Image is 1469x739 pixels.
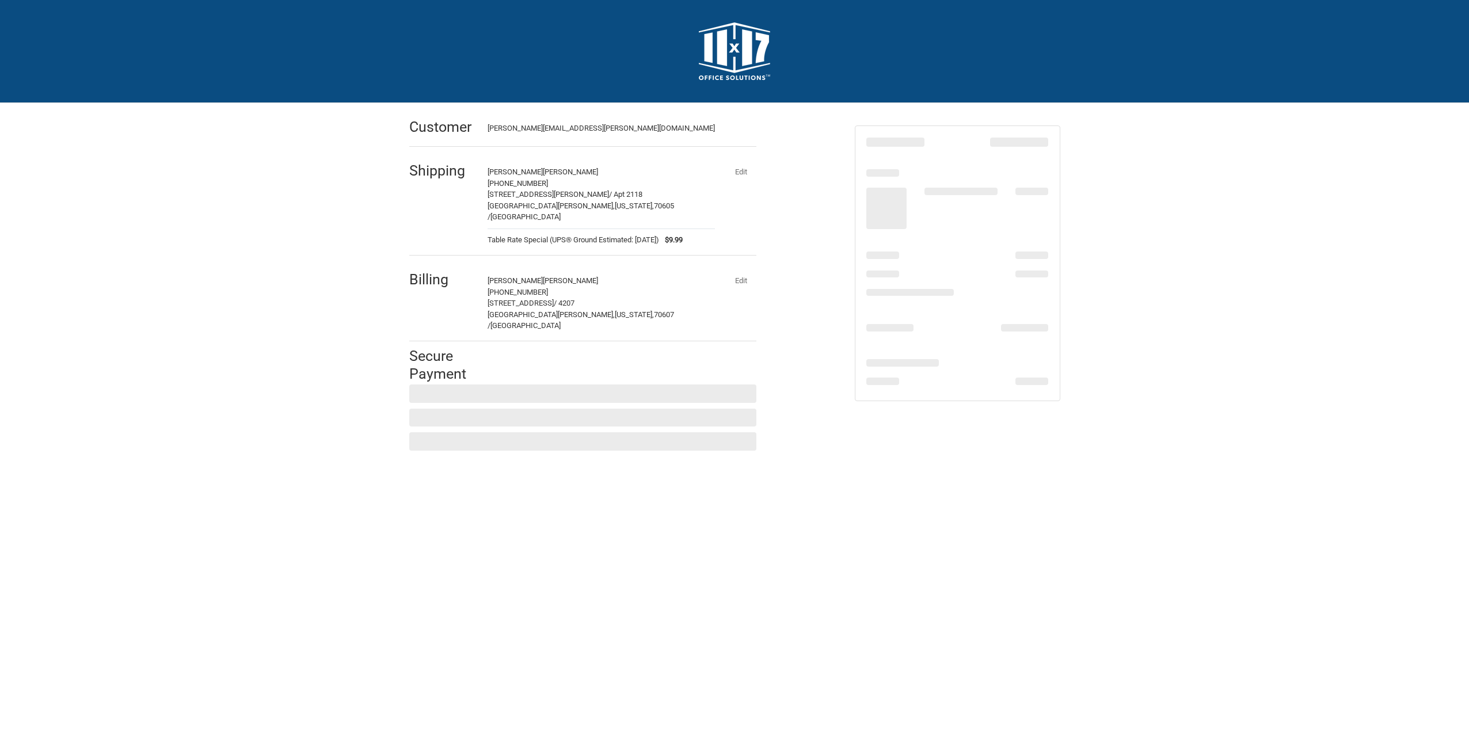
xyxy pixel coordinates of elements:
span: [GEOGRAPHIC_DATA][PERSON_NAME], [488,310,615,319]
span: [PHONE_NUMBER] [488,288,548,296]
span: [GEOGRAPHIC_DATA] [490,321,561,330]
img: 11x17.com [699,22,770,80]
div: [PERSON_NAME][EMAIL_ADDRESS][PERSON_NAME][DOMAIN_NAME] [488,123,745,134]
span: [US_STATE], [615,310,654,319]
span: / 4207 [554,299,574,307]
span: [STREET_ADDRESS][PERSON_NAME] [488,190,609,199]
span: $9.99 [659,234,683,246]
h2: Secure Payment [409,347,487,383]
span: [GEOGRAPHIC_DATA] [490,212,561,221]
h2: Billing [409,271,477,288]
span: [US_STATE], [615,201,654,210]
button: Edit [726,163,756,180]
button: Edit [726,272,756,288]
h2: Shipping [409,162,477,180]
span: [PHONE_NUMBER] [488,179,548,188]
span: / Apt 2118 [609,190,642,199]
span: [PERSON_NAME] [488,276,543,285]
span: [GEOGRAPHIC_DATA][PERSON_NAME], [488,201,615,210]
span: [PERSON_NAME] [488,167,543,176]
span: [PERSON_NAME] [543,167,598,176]
span: Table Rate Special (UPS® Ground Estimated: [DATE]) [488,234,659,246]
h2: Customer [409,118,477,136]
span: [PERSON_NAME] [543,276,598,285]
span: [STREET_ADDRESS] [488,299,554,307]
